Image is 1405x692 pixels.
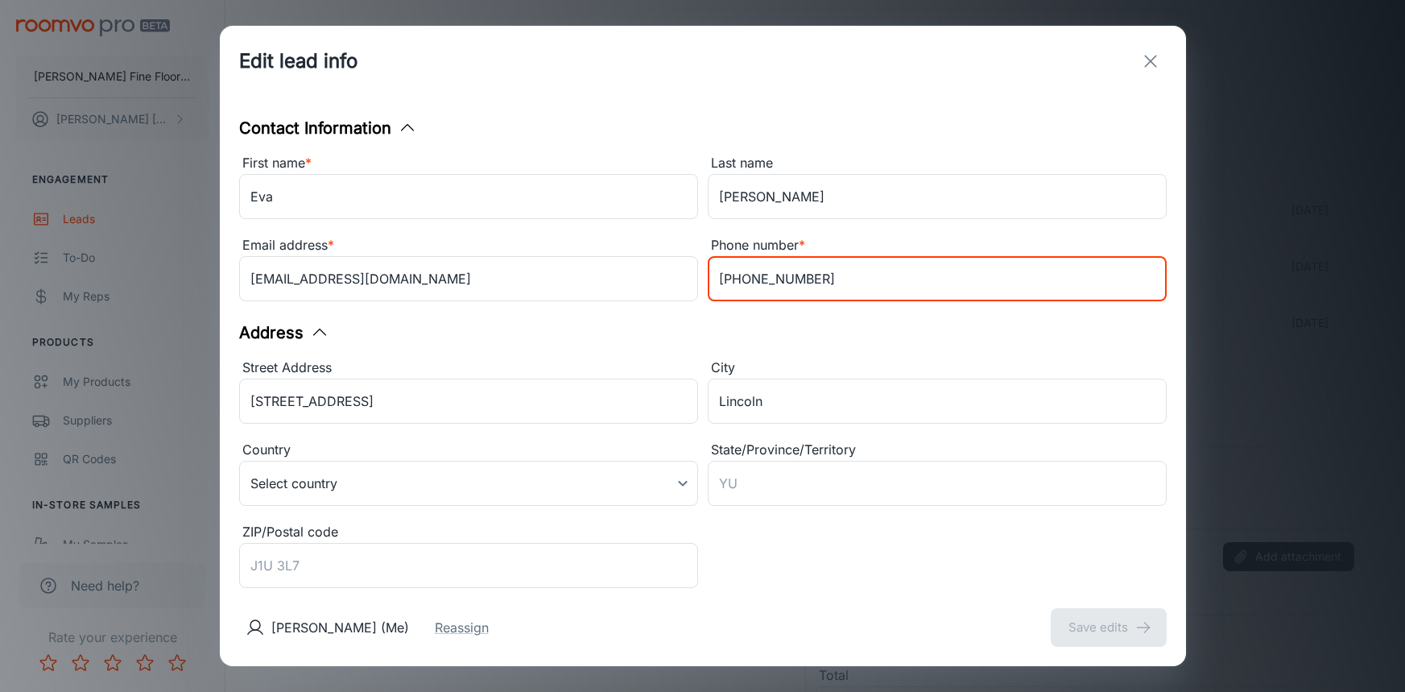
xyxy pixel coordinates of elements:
div: ZIP/Postal code [239,522,698,543]
button: Contact Information [239,116,417,140]
div: Select country [239,461,698,506]
button: exit [1134,45,1167,77]
input: Doe [708,174,1167,219]
button: Address [239,321,329,345]
button: Reassign [435,618,489,637]
div: Country [239,440,698,461]
input: John [239,174,698,219]
div: First name [239,153,698,174]
h1: Edit lead info [239,47,357,76]
input: myname@example.com [239,256,698,301]
input: 2412 Northwest Passage [239,379,698,424]
div: Phone number [708,235,1167,256]
div: State/Province/Territory [708,440,1167,461]
input: YU [708,461,1167,506]
input: Whitehorse [708,379,1167,424]
input: +1 439-123-4567 [708,256,1167,301]
div: City [708,358,1167,379]
div: Email address [239,235,698,256]
div: Last name [708,153,1167,174]
div: Street Address [239,358,698,379]
input: J1U 3L7 [239,543,698,588]
p: [PERSON_NAME] (Me) [271,618,409,637]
